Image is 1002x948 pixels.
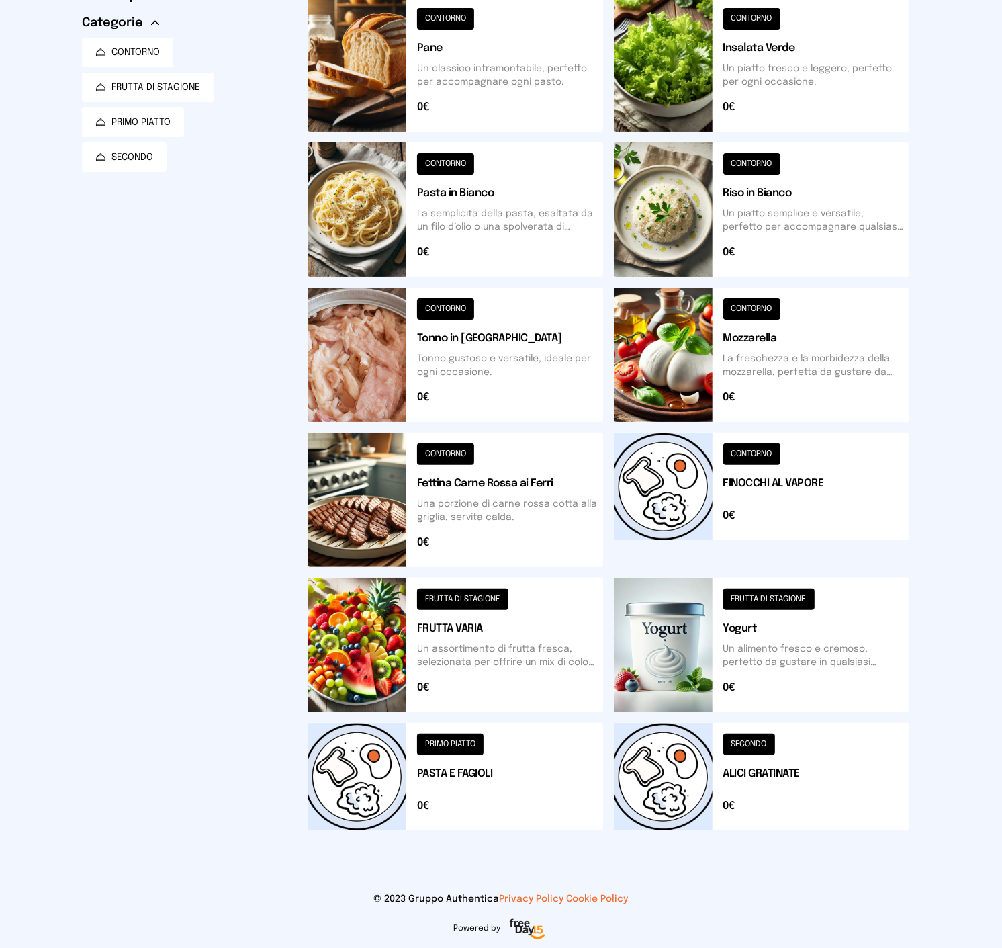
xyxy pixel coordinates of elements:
[567,894,629,904] a: Cookie Policy
[454,923,501,934] span: Powered by
[506,916,549,943] img: logo-freeday.3e08031.png
[82,38,173,67] button: CONTORNO
[21,892,981,906] p: © 2023 Gruppo Authentica
[111,46,160,59] span: CONTORNO
[111,150,153,164] span: SECONDO
[82,107,184,137] button: PRIMO PIATTO
[111,81,200,94] span: FRUTTA DI STAGIONE
[82,73,214,102] button: FRUTTA DI STAGIONE
[500,894,564,904] a: Privacy Policy
[111,116,171,129] span: PRIMO PIATTO
[82,142,167,172] button: SECONDO
[82,13,159,32] button: Categorie
[82,13,143,32] span: Categorie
